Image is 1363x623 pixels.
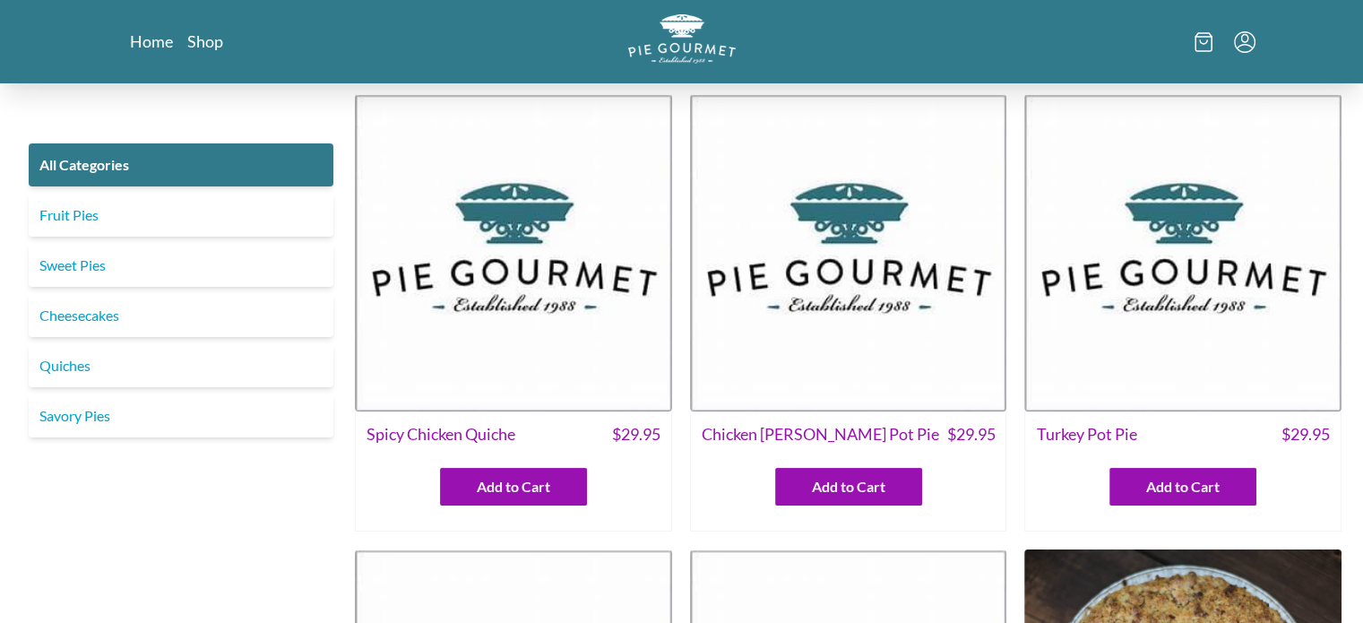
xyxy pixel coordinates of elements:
a: Fruit Pies [29,194,333,237]
button: Add to Cart [1109,468,1256,506]
span: Add to Cart [1146,476,1220,498]
img: Chicken Curry Pot Pie [690,94,1007,411]
a: Sweet Pies [29,244,333,287]
a: Shop [187,30,223,52]
a: Home [130,30,173,52]
a: All Categories [29,143,333,186]
img: Spicy Chicken Quiche [355,94,672,411]
button: Add to Cart [440,468,587,506]
span: $ 29.95 [1281,422,1330,446]
span: Add to Cart [477,476,550,498]
span: Spicy Chicken Quiche [367,422,515,446]
span: $ 29.95 [946,422,995,446]
a: Cheesecakes [29,294,333,337]
span: Turkey Pot Pie [1036,422,1136,446]
button: Add to Cart [775,468,922,506]
span: Chicken [PERSON_NAME] Pot Pie [702,422,939,446]
span: $ 29.95 [612,422,660,446]
a: Quiches [29,344,333,387]
a: Savory Pies [29,394,333,437]
img: Turkey Pot Pie [1024,94,1341,411]
button: Menu [1234,31,1255,53]
span: Add to Cart [812,476,885,498]
a: Logo [628,14,736,69]
img: logo [628,14,736,64]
